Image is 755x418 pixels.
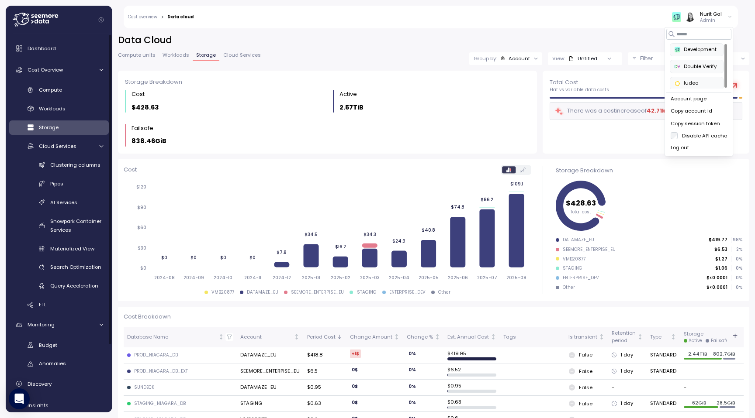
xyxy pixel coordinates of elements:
[138,245,146,251] tspan: $30
[184,275,204,281] tspan: 2024-09
[671,120,727,128] div: Copy session token
[339,103,364,113] p: 2.57TiB
[9,102,109,116] a: Workloads
[134,352,178,358] div: PROD_NIAGARA_DB
[389,275,409,281] tspan: 2025-04
[503,333,561,341] div: Tags
[294,334,300,340] div: Not sorted
[612,400,643,408] div: 1 day
[599,334,605,340] div: Not sorted
[237,396,303,412] td: STAGING
[360,275,380,281] tspan: 2025-03
[161,14,164,20] div: >
[612,329,636,345] div: Retention period
[671,95,727,103] div: Account page
[304,380,346,396] td: $0.95
[407,382,418,391] div: 0 %
[9,195,109,209] a: AI Services
[39,301,46,308] span: ETL
[700,17,722,24] p: Admin
[304,396,346,412] td: $0.63
[647,363,680,380] td: STANDARD
[689,338,702,344] div: Active
[9,338,109,352] a: Budget
[50,161,100,168] span: Clustering columns
[9,375,109,393] a: Discovery
[350,349,361,358] div: +1 $
[304,347,346,363] td: $418.8
[9,40,109,57] a: Dashboard
[237,327,303,347] th: AccountNot sorted
[490,334,496,340] div: Not sorted
[132,103,159,113] p: $428.63
[552,55,565,62] p: View:
[237,380,303,396] td: DATAMAZE_EU
[731,284,742,291] p: 0 %
[570,209,591,215] tspan: Total cost
[350,333,392,341] div: Change Amount
[647,347,680,363] td: STANDARD
[554,106,671,116] div: There was a cost increase of
[331,275,350,281] tspan: 2025-02
[277,250,287,255] tspan: $7.8
[335,244,346,250] tspan: $16.2
[474,55,497,62] p: Group by:
[28,66,63,73] span: Cost Overview
[132,90,145,99] div: Cost
[350,366,360,374] div: 0 $
[444,363,500,380] td: $ 6.52
[350,398,360,407] div: 0 $
[434,334,440,340] div: Not sorted
[211,289,234,295] div: VMB20877
[137,205,146,210] tspan: $90
[419,275,439,281] tspan: 2025-05
[305,232,318,237] tspan: $34.5
[9,316,109,334] a: Monitoring
[566,198,596,208] tspan: $428.63
[127,333,217,341] div: Database Name
[237,347,303,363] td: DATAMAZE_EU
[9,61,109,79] a: Cost Overview
[628,52,678,65] button: Filter
[612,351,643,359] div: 1 day
[167,15,194,19] div: Data cloud
[118,34,749,47] h2: Data Cloud
[9,279,109,293] a: Query Acceleration
[671,107,727,115] div: Copy account id
[389,289,426,295] div: ENTERPRISE_DEV
[132,124,153,133] div: Failsafe
[637,334,643,340] div: Not sorted
[163,53,189,58] span: Workloads
[237,363,303,380] td: SEEMORE_ENTERPISE_EU
[247,289,278,295] div: DATAMAZE_EU
[124,327,237,347] th: Database NameNot sorted
[447,333,489,341] div: Est. Annual Cost
[563,247,616,253] div: SEEMORE_ENTERPISE_EU
[339,90,357,99] div: Active
[563,237,594,243] div: DATAMAZE_EU
[684,350,712,357] p: 2.44TiB
[9,139,109,153] a: Cloud Services
[678,132,727,139] label: Disable API cache
[563,275,599,281] div: ENTERPRISE_DEV
[608,327,647,347] th: RetentionperiodNot sorted
[647,327,680,347] th: TypeNot sorted
[307,333,336,341] div: Period Cost
[137,225,146,230] tspan: $60
[675,79,719,87] div: ludeo
[407,366,418,374] div: 0 %
[407,398,418,407] div: 0 %
[563,265,582,271] div: STAGING
[647,396,680,412] td: STANDARD
[713,350,735,357] p: 802.7GiB
[510,181,523,187] tspan: $109.1
[568,55,597,62] div: Untitled
[407,349,418,358] div: 0 %
[28,380,52,387] span: Discovery
[50,264,101,271] span: Search Optimization
[302,275,320,281] tspan: 2025-01
[707,275,727,281] p: $<0.0001
[550,78,609,87] p: Total Cost
[140,265,146,271] tspan: $0
[28,402,48,409] span: Insights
